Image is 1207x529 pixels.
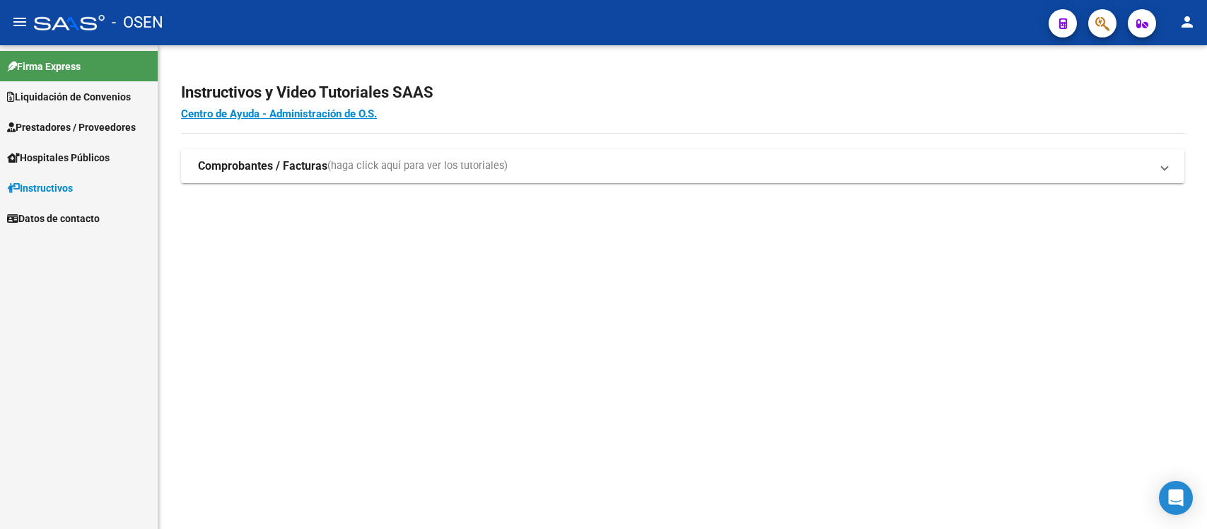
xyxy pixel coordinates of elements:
[7,150,110,165] span: Hospitales Públicos
[1179,13,1196,30] mat-icon: person
[181,107,377,120] a: Centro de Ayuda - Administración de O.S.
[327,158,508,174] span: (haga click aquí para ver los tutoriales)
[7,89,131,105] span: Liquidación de Convenios
[7,59,81,74] span: Firma Express
[7,211,100,226] span: Datos de contacto
[181,149,1184,183] mat-expansion-panel-header: Comprobantes / Facturas(haga click aquí para ver los tutoriales)
[11,13,28,30] mat-icon: menu
[7,180,73,196] span: Instructivos
[7,120,136,135] span: Prestadores / Proveedores
[198,158,327,174] strong: Comprobantes / Facturas
[1159,481,1193,515] div: Open Intercom Messenger
[181,79,1184,106] h2: Instructivos y Video Tutoriales SAAS
[112,7,163,38] span: - OSEN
